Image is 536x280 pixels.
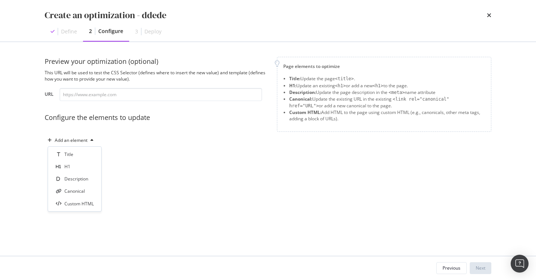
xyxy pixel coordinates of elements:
[470,262,491,274] button: Next
[289,109,485,122] li: Add HTML to the page using custom HTML (e.g., canonicals, other meta tags, adding a block of URLs).
[289,89,316,95] strong: Description:
[45,9,166,22] div: Create an optimization - ddede
[45,113,268,123] div: Configure the elements to update
[98,27,123,35] div: Configure
[60,88,262,101] input: https://www.example.com
[289,96,312,102] strong: Canonical:
[289,109,321,115] strong: Custom HTML:
[283,63,485,69] div: Page elements to optimize
[64,163,70,170] div: H1
[89,27,92,35] div: 2
[335,76,354,81] span: <title>
[61,28,77,35] div: Define
[436,262,467,274] button: Previous
[511,255,529,273] div: Open Intercom Messenger
[487,9,491,22] div: times
[64,201,94,207] div: Custom HTML
[289,82,296,89] strong: H1:
[45,134,96,146] button: Add an element
[289,96,485,109] li: Update the existing URL in the existing or add a new canonical to the page.
[64,176,88,182] div: Description
[45,69,268,82] div: This URL will be used to test the CSS Selector (defines where to insert the new value) and templa...
[45,91,54,99] label: URL
[64,188,85,194] div: Canonical
[389,90,405,95] span: <meta>
[443,265,460,271] div: Previous
[373,83,383,88] span: <h1>
[144,28,162,35] div: Deploy
[289,82,485,89] li: Update an existing or add a new to the page.
[289,75,485,82] li: Update the page .
[55,138,87,143] div: Add an element
[476,265,485,271] div: Next
[289,89,485,96] li: Update the page description in the name attribute
[64,151,73,157] div: Title
[335,83,346,88] span: <h1>
[135,28,138,35] div: 3
[289,97,449,108] span: <link rel="canonical" href="URL">
[289,75,300,82] strong: Title:
[45,57,268,66] div: Preview your optimization (optional)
